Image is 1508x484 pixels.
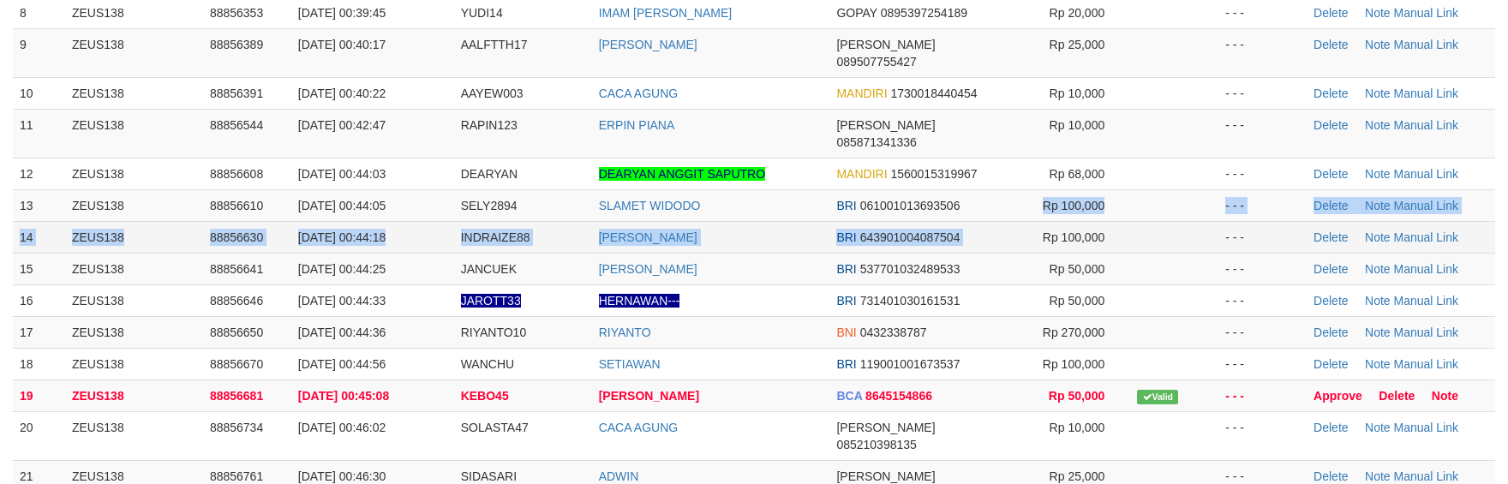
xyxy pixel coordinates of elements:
[65,77,203,109] td: ZEUS138
[298,294,386,308] span: [DATE] 00:44:33
[210,167,263,181] span: 88856608
[210,389,263,403] span: 88856681
[1218,379,1307,411] td: - - -
[1393,262,1458,276] a: Manual Link
[298,421,386,434] span: [DATE] 00:46:02
[65,253,203,284] td: ZEUS138
[1314,230,1348,244] a: Delete
[65,348,203,379] td: ZEUS138
[599,6,733,20] a: IMAM [PERSON_NAME]
[1218,411,1307,460] td: - - -
[461,199,518,212] span: SELY2894
[1043,199,1104,212] span: Rp 100,000
[1314,389,1362,403] a: Approve
[1314,87,1348,100] a: Delete
[1218,253,1307,284] td: - - -
[298,118,386,132] span: [DATE] 00:42:47
[298,6,386,20] span: [DATE] 00:39:45
[210,118,263,132] span: 88856544
[65,284,203,316] td: ZEUS138
[1314,6,1348,20] a: Delete
[836,167,887,181] span: MANDIRI
[1314,199,1348,212] a: Delete
[836,6,877,20] span: GOPAY
[210,230,263,244] span: 88856630
[1314,421,1348,434] a: Delete
[1393,38,1458,51] a: Manual Link
[298,199,386,212] span: [DATE] 00:44:05
[1365,118,1391,132] a: Note
[1393,118,1458,132] a: Manual Link
[1365,199,1391,212] a: Note
[599,118,675,132] a: ERPIN PIANA
[1393,421,1458,434] a: Manual Link
[210,38,263,51] span: 88856389
[210,326,263,339] span: 88856650
[836,118,935,132] span: [PERSON_NAME]
[13,189,65,221] td: 13
[836,199,856,212] span: BRI
[13,28,65,77] td: 9
[1365,6,1391,20] a: Note
[599,326,651,339] a: RIYANTO
[461,230,530,244] span: INDRAIZE88
[13,77,65,109] td: 10
[599,199,701,212] a: SLAMET WIDODO
[65,28,203,77] td: ZEUS138
[836,326,856,339] span: BNI
[1218,158,1307,189] td: - - -
[860,262,960,276] span: Copy 537701032489533 to clipboard
[836,87,887,100] span: MANDIRI
[599,38,697,51] a: [PERSON_NAME]
[836,469,935,483] span: [PERSON_NAME]
[65,379,203,411] td: ZEUS138
[1314,469,1348,483] a: Delete
[1314,38,1348,51] a: Delete
[1365,294,1391,308] a: Note
[860,294,960,308] span: Copy 731401030161531 to clipboard
[1393,6,1458,20] a: Manual Link
[210,421,263,434] span: 88856734
[599,167,766,181] a: DEARYAN ANGGIT SAPUTRO
[836,389,862,403] span: BCA
[210,294,263,308] span: 88856646
[599,389,699,403] a: [PERSON_NAME]
[860,326,927,339] span: Copy 0432338787 to clipboard
[1314,262,1348,276] a: Delete
[210,357,263,371] span: 88856670
[1365,38,1391,51] a: Note
[890,87,977,100] span: Copy 1730018440454 to clipboard
[1393,469,1458,483] a: Manual Link
[836,294,856,308] span: BRI
[1218,189,1307,221] td: - - -
[1218,221,1307,253] td: - - -
[210,87,263,100] span: 88856391
[1218,284,1307,316] td: - - -
[298,357,386,371] span: [DATE] 00:44:56
[1049,389,1104,403] span: Rp 50,000
[1314,357,1348,371] a: Delete
[1218,109,1307,158] td: - - -
[461,421,529,434] span: SOLASTA47
[1365,421,1391,434] a: Note
[461,357,514,371] span: WANCHU
[1043,230,1104,244] span: Rp 100,000
[1050,87,1105,100] span: Rp 10,000
[461,38,528,51] span: AALFTTH17
[461,87,524,100] span: AAYEW003
[1050,167,1105,181] span: Rp 68,000
[1393,326,1458,339] a: Manual Link
[1043,357,1104,371] span: Rp 100,000
[1393,167,1458,181] a: Manual Link
[1365,326,1391,339] a: Note
[461,167,518,181] span: DEARYAN
[860,199,960,212] span: Copy 061001013693506 to clipboard
[1050,469,1105,483] span: Rp 25,000
[599,230,697,244] a: [PERSON_NAME]
[865,389,932,403] span: Copy 8645154866 to clipboard
[836,230,856,244] span: BRI
[1314,294,1348,308] a: Delete
[65,109,203,158] td: ZEUS138
[1137,390,1178,404] span: Valid transaction
[1314,118,1348,132] a: Delete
